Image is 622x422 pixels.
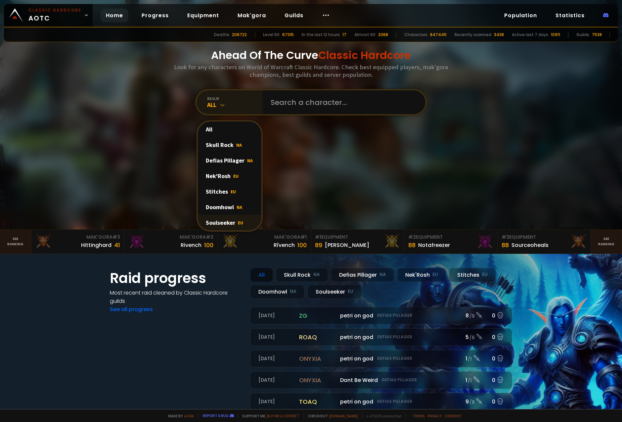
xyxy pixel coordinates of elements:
div: 100 [297,241,307,250]
span: # 1 [300,234,307,240]
div: Defias Pillager [331,268,394,282]
small: NA [379,271,386,278]
div: 847445 [430,32,447,38]
div: Doomhowl [250,285,305,299]
a: See all progress [110,305,153,313]
div: Soulseeker [307,285,362,299]
span: NA [237,204,242,210]
div: Equipment [502,234,587,241]
span: Support me, [238,413,300,418]
div: Defias Pillager [198,153,261,168]
small: EU [482,271,488,278]
span: Checkout [304,413,358,418]
a: Report a bug [203,413,229,418]
a: Mak'Gora#3Hittinghard41 [31,230,124,254]
div: 206722 [232,32,247,38]
div: All [207,101,263,109]
span: EU [233,173,239,179]
div: 89 [315,241,322,250]
a: [DOMAIN_NAME] [329,413,358,418]
h1: Ahead Of The Curve [211,47,411,63]
a: Classic HardcoreAOTC [4,4,93,26]
div: Deaths [214,32,229,38]
span: EU [231,189,236,195]
div: Almost 60 [354,32,376,38]
div: 2068 [378,32,388,38]
div: All [250,268,273,282]
a: Guilds [279,9,309,22]
a: Mak'gora [232,9,271,22]
span: EU [238,220,243,226]
a: Population [499,9,542,22]
a: Seeranking [591,230,622,254]
div: Hittinghard [81,241,111,249]
small: NA [313,271,320,278]
a: [DATE]toaqpetri on godDefias Pillager9 /90 [250,393,512,410]
div: Guilds [576,32,589,38]
a: Privacy [427,413,442,418]
div: 17 [342,32,346,38]
a: Consent [444,413,462,418]
a: [DATE]roaqpetri on godDefias Pillager5 /60 [250,328,512,346]
input: Search a character... [267,90,418,114]
a: Mak'Gora#1Rîvench100 [218,230,311,254]
h1: Raid progress [110,268,242,289]
div: Recently scanned [455,32,491,38]
div: realm [207,96,263,101]
div: All [198,121,261,137]
span: Classic Hardcore [318,48,411,63]
div: 10911 [551,32,560,38]
div: Rivench [181,241,201,249]
div: Level 60 [263,32,280,38]
div: 3438 [494,32,504,38]
a: [DATE]zgpetri on godDefias Pillager8 /90 [250,307,512,324]
a: [DATE]onyxiaDont Be WeirdDefias Pillager1 /10 [250,371,512,389]
div: Equipment [315,234,400,241]
small: EU [432,271,438,278]
div: Notafreezer [418,241,450,249]
span: # 3 [112,234,120,240]
span: NA [247,158,253,164]
div: Characters [404,32,427,38]
a: Terms [413,413,425,418]
div: 100 [204,241,213,250]
small: NA [290,288,296,295]
a: Statistics [550,9,590,22]
div: Nek'Rosh [198,168,261,184]
span: NA [236,142,242,148]
small: EU [348,288,353,295]
div: Equipment [408,234,493,241]
div: Sourceoheals [511,241,549,249]
div: Active last 7 days [512,32,548,38]
h4: Most recent raid cleaned by Classic Hardcore guilds [110,289,242,305]
div: Soulseeker [198,215,261,230]
div: Doomhowl [198,199,261,215]
div: Stitches [198,184,261,199]
div: Nek'Rosh [397,268,446,282]
a: Mak'Gora#2Rivench100 [124,230,218,254]
div: In the last 12 hours [302,32,340,38]
h3: Look for any characters on World of Warcraft Classic Hardcore. Check best equipped players, mak'g... [171,63,451,78]
div: 88 [408,241,416,250]
div: 88 [502,241,509,250]
div: [PERSON_NAME] [325,241,369,249]
a: Progress [136,9,174,22]
span: AOTC [28,7,81,23]
div: Skull Rock [276,268,328,282]
span: # 1 [315,234,321,240]
div: 41 [114,241,120,250]
div: Skull Rock [198,137,261,153]
div: 67315 [282,32,294,38]
small: Classic Hardcore [28,7,81,13]
div: Rîvench [274,241,295,249]
span: Made by [164,413,194,418]
div: Stitches [449,268,496,282]
a: Home [101,9,128,22]
a: Buy me a coffee [267,413,300,418]
a: #1Equipment89[PERSON_NAME] [311,230,404,254]
div: Mak'Gora [128,234,213,241]
div: Mak'Gora [222,234,307,241]
a: #3Equipment88Sourceoheals [498,230,591,254]
span: # 3 [502,234,509,240]
a: a fan [184,413,194,418]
